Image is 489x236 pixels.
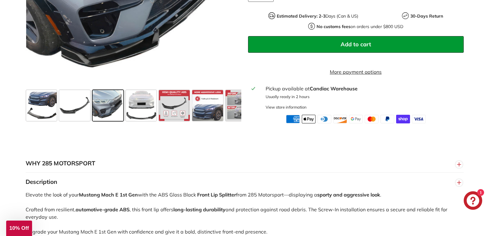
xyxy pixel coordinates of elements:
span: 10% Off [9,225,29,231]
strong: sporty and aggressive look [317,192,380,198]
img: discover [333,115,347,123]
img: apple_pay [302,115,316,123]
img: american_express [286,115,300,123]
strong: Candiac Warehouse [310,85,358,92]
button: Add to cart [248,36,464,53]
p: Usually ready in 2 hours [266,94,460,100]
img: google_pay [349,115,363,123]
a: More payment options [248,68,464,76]
strong: 30-Days Return [410,13,443,19]
p: on orders under $800 USD [317,23,403,30]
img: visa [412,115,426,123]
button: WHY 285 MOTORSPORT [26,154,464,173]
img: paypal [380,115,394,123]
strong: long-lasting durability [173,206,226,213]
img: shopify_pay [396,115,410,123]
button: Description [26,173,464,191]
strong: No customs fees [317,24,350,29]
div: Pickup available at [266,85,460,92]
inbox-online-store-chat: Shopify online store chat [462,191,484,211]
img: master [365,115,379,123]
strong: Mustang Mach E 1st Gen [79,192,138,198]
strong: Estimated Delivery: 2-3 [277,13,325,19]
strong: Front Lip Splitter [197,192,236,198]
strong: automotive-grade ABS [76,206,130,213]
p: Days (Can & US) [277,13,358,19]
img: diners_club [317,115,331,123]
span: Add to cart [341,41,371,48]
div: 10% Off [6,221,32,236]
div: View store information [266,104,307,110]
